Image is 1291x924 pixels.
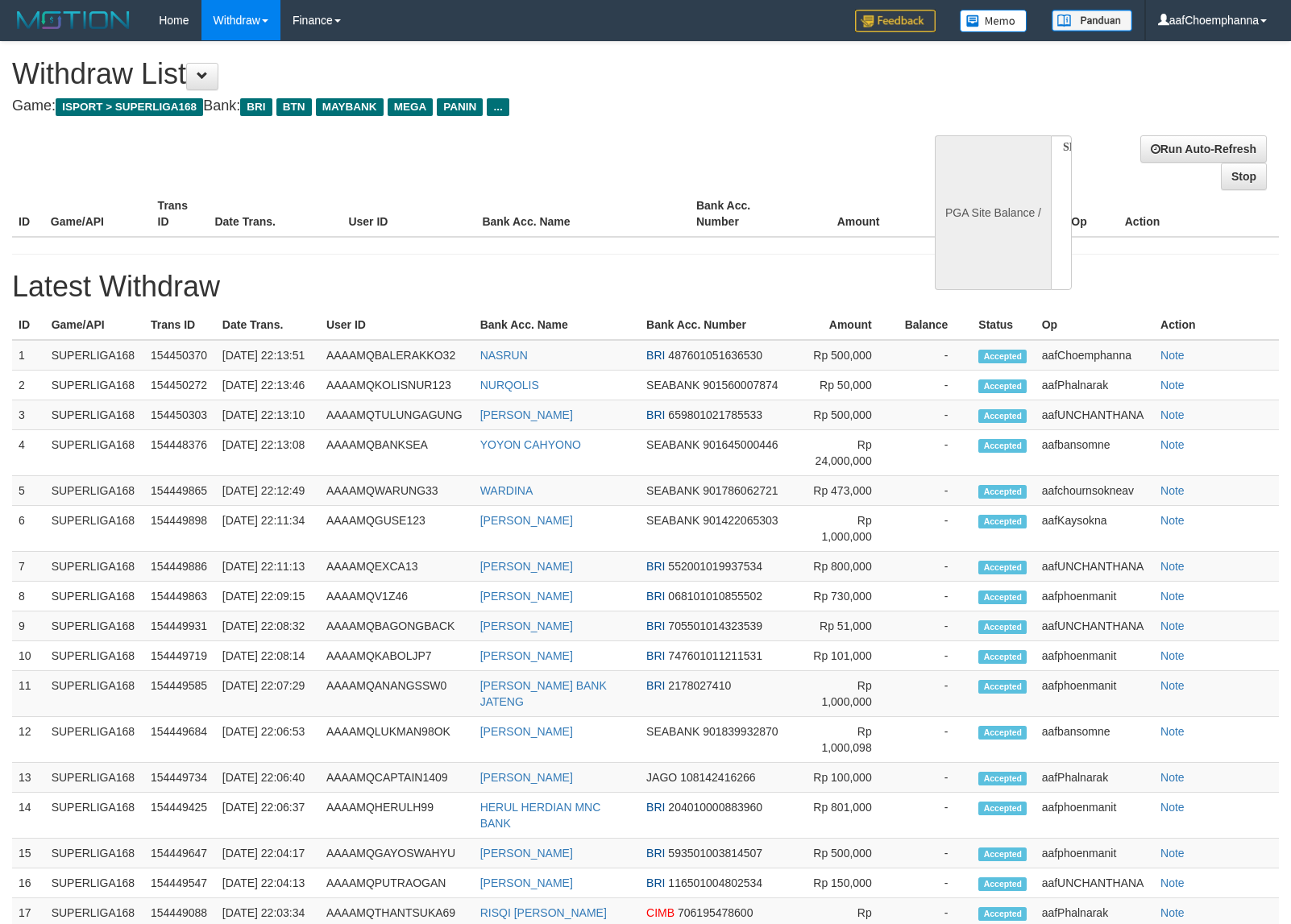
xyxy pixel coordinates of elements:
[1160,847,1185,860] a: Note
[646,847,665,860] span: BRI
[216,763,320,793] td: [DATE] 22:06:40
[1160,876,1185,889] a: Note
[1036,371,1154,400] td: aafPhalnarak
[144,717,216,763] td: 154449684
[12,271,1279,303] h1: Latest Withdraw
[342,191,475,237] th: User ID
[668,349,762,362] span: 487601051636530
[646,560,665,573] span: BRI
[480,649,573,662] a: [PERSON_NAME]
[144,430,216,476] td: 154448376
[144,793,216,839] td: 154449425
[144,552,216,582] td: 154449886
[935,135,1051,290] div: PGA Site Balance /
[45,371,144,400] td: SUPERLIGA168
[45,552,144,582] td: SUPERLIGA168
[12,506,45,552] td: 6
[12,371,45,400] td: 2
[480,379,539,392] a: NURQOLIS
[978,650,1027,664] span: Accepted
[12,839,45,868] td: 15
[978,802,1027,815] span: Accepted
[668,619,762,632] span: 705501014323539
[1036,611,1154,641] td: aafUNCHANTHANA
[12,641,45,671] td: 10
[978,772,1027,785] span: Accepted
[896,371,973,400] td: -
[1160,906,1185,919] a: Note
[646,619,665,632] span: BRI
[799,371,896,400] td: Rp 50,000
[646,649,665,662] span: BRI
[12,868,45,898] td: 16
[45,641,144,671] td: SUPERLIGA168
[475,191,690,237] th: Bank Acc. Name
[978,680,1027,694] span: Accepted
[216,552,320,582] td: [DATE] 22:11:13
[216,476,320,506] td: [DATE] 22:12:49
[320,839,474,868] td: AAAAMQGAYOSWAHYU
[978,620,1027,634] span: Accepted
[45,671,144,717] td: SUPERLIGA168
[972,310,1035,340] th: Status
[1160,679,1185,692] a: Note
[1036,430,1154,476] td: aafbansomne
[799,793,896,839] td: Rp 801,000
[797,191,904,237] th: Amount
[896,552,973,582] td: -
[668,408,762,421] span: 659801021785533
[896,430,973,476] td: -
[12,671,45,717] td: 11
[320,868,474,898] td: AAAAMQPUTRAOGAN
[208,191,342,237] th: Date Trans.
[144,400,216,430] td: 154450303
[799,552,896,582] td: Rp 800,000
[978,515,1027,528] span: Accepted
[12,476,45,506] td: 5
[646,438,699,451] span: SEABANK
[703,484,778,497] span: 901786062721
[690,191,797,237] th: Bank Acc. Number
[1036,552,1154,582] td: aafUNCHANTHANA
[480,679,607,708] a: [PERSON_NAME] BANK JATENG
[978,561,1027,574] span: Accepted
[487,98,509,116] span: ...
[668,801,762,814] span: 204010000883960
[12,340,45,371] td: 1
[45,476,144,506] td: SUPERLIGA168
[978,590,1027,604] span: Accepted
[896,611,973,641] td: -
[216,400,320,430] td: [DATE] 22:13:10
[480,590,573,603] a: [PERSON_NAME]
[896,671,973,717] td: -
[12,430,45,476] td: 4
[216,506,320,552] td: [DATE] 22:11:34
[799,310,896,340] th: Amount
[646,725,699,738] span: SEABANK
[320,506,474,552] td: AAAAMQGUSE123
[1036,506,1154,552] td: aafKaysokna
[12,793,45,839] td: 14
[480,619,573,632] a: [PERSON_NAME]
[799,476,896,506] td: Rp 473,000
[646,679,665,692] span: BRI
[12,310,45,340] th: ID
[668,560,762,573] span: 552001019937534
[1119,191,1279,237] th: Action
[144,611,216,641] td: 154449931
[216,641,320,671] td: [DATE] 22:08:14
[144,868,216,898] td: 154449547
[216,839,320,868] td: [DATE] 22:04:17
[799,641,896,671] td: Rp 101,000
[480,514,573,527] a: [PERSON_NAME]
[45,763,144,793] td: SUPERLIGA168
[45,506,144,552] td: SUPERLIGA168
[978,907,1027,921] span: Accepted
[799,400,896,430] td: Rp 500,000
[646,906,675,919] span: CIMB
[320,552,474,582] td: AAAAMQEXCA13
[896,868,973,898] td: -
[703,725,778,738] span: 901839932870
[896,476,973,506] td: -
[480,847,573,860] a: [PERSON_NAME]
